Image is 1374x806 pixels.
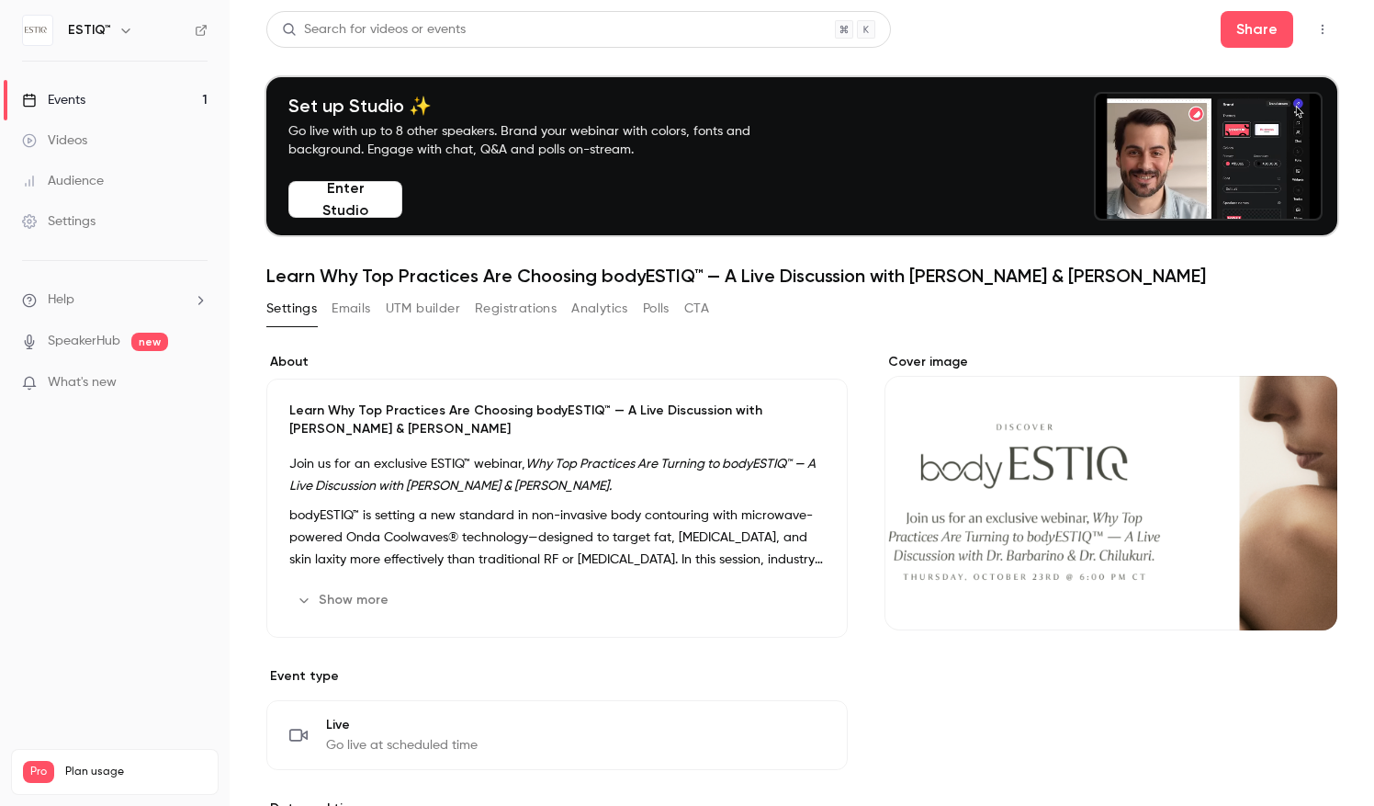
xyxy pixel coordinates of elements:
[22,131,87,150] div: Videos
[884,353,1337,371] label: Cover image
[289,402,825,438] p: Learn Why Top Practices Are Choosing bodyESTIQ™ — A Live Discussion with [PERSON_NAME] & [PERSON_...
[288,181,402,218] button: Enter Studio
[65,765,207,779] span: Plan usage
[68,21,111,40] h6: ESTIQ™
[186,375,208,392] iframe: Noticeable Trigger
[131,333,168,351] span: new
[326,736,478,755] span: Go live at scheduled time
[289,585,400,615] button: Show more
[289,458,816,493] em: Why Top Practices Are Turning to bodyESTIQ™ — A Live Discussion with [PERSON_NAME] & [PERSON_NAME].
[288,122,794,159] p: Go live with up to 8 other speakers. Brand your webinar with colors, fonts and background. Engage...
[289,453,825,497] p: Join us for an exclusive ESTIQ™ webinar,
[266,353,848,371] label: About
[48,373,117,392] span: What's new
[289,505,825,571] p: bodyESTIQ™ is setting a new standard in non-invasive body contouring with microwave-powered Onda ...
[22,172,104,190] div: Audience
[48,290,74,310] span: Help
[22,91,85,109] div: Events
[475,294,557,324] button: Registrations
[282,20,466,40] div: Search for videos or events
[23,761,54,783] span: Pro
[266,294,317,324] button: Settings
[1221,11,1293,48] button: Share
[884,353,1337,630] section: Cover image
[571,294,628,324] button: Analytics
[386,294,460,324] button: UTM builder
[48,332,120,351] a: SpeakerHub
[643,294,670,324] button: Polls
[684,294,709,324] button: CTA
[22,212,96,231] div: Settings
[326,716,478,734] span: Live
[266,667,848,686] p: Event type
[332,294,370,324] button: Emails
[23,16,52,45] img: ESTIQ™
[288,95,794,117] h4: Set up Studio ✨
[22,290,208,310] li: help-dropdown-opener
[266,265,1337,287] h1: Learn Why Top Practices Are Choosing bodyESTIQ™ — A Live Discussion with [PERSON_NAME] & [PERSON_...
